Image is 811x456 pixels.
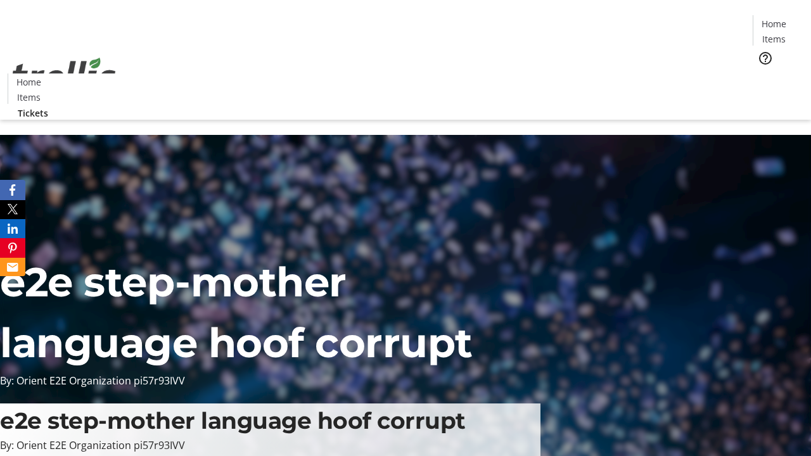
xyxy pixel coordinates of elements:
[753,73,803,87] a: Tickets
[762,32,786,46] span: Items
[16,75,41,89] span: Home
[17,91,41,104] span: Items
[8,75,49,89] a: Home
[18,106,48,120] span: Tickets
[8,91,49,104] a: Items
[8,106,58,120] a: Tickets
[753,32,794,46] a: Items
[763,73,793,87] span: Tickets
[753,46,778,71] button: Help
[762,17,786,30] span: Home
[8,44,120,107] img: Orient E2E Organization pi57r93IVV's Logo
[753,17,794,30] a: Home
